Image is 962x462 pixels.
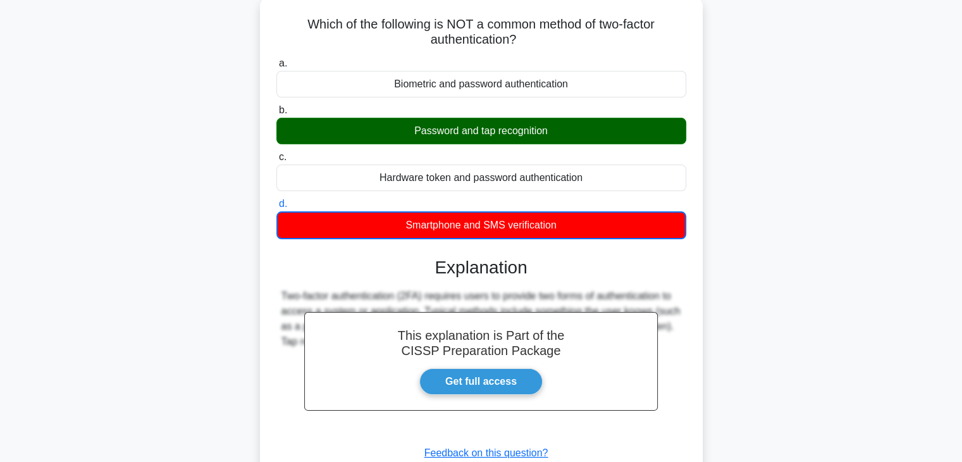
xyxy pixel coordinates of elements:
[275,16,688,48] h5: Which of the following is NOT a common method of two-factor authentication?
[279,151,287,162] span: c.
[281,289,681,349] div: Two-factor authentication (2FA) requires users to provide two forms of authentication to access a...
[276,71,686,97] div: Biometric and password authentication
[279,58,287,68] span: a.
[284,257,679,278] h3: Explanation
[424,447,548,458] a: Feedback on this question?
[276,118,686,144] div: Password and tap recognition
[276,211,686,239] div: Smartphone and SMS verification
[279,104,287,115] span: b.
[276,165,686,191] div: Hardware token and password authentication
[279,198,287,209] span: d.
[419,368,543,395] a: Get full access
